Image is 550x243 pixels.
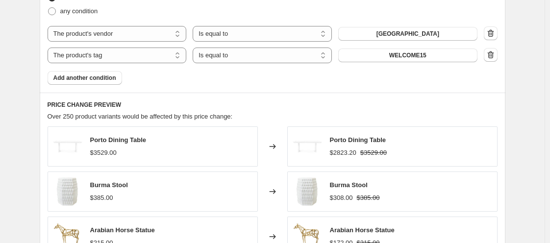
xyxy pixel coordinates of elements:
[90,193,113,203] div: $385.00
[90,136,147,144] span: Porto Dining Table
[48,113,233,120] span: Over 250 product variants would be affected by this price change:
[360,148,387,158] strike: $3529.00
[293,177,322,206] img: bungalow-5-burma-stool-white-furniture-bungalow-5-bur-500-109-28691844923443_80x.jpg
[90,181,128,189] span: Burma Stool
[330,136,386,144] span: Porto Dining Table
[330,181,368,189] span: Burma Stool
[53,132,82,161] img: villa-house-porto-dining-table-in-white-furniture-villa-house-por-375-09-tb-29779636977715_80x.jpg
[338,27,477,41] button: [GEOGRAPHIC_DATA]
[330,148,356,158] div: $2823.20
[53,74,116,82] span: Add another condition
[330,193,353,203] div: $308.00
[330,226,395,234] span: Arabian Horse Statue
[90,226,155,234] span: Arabian Horse Statue
[389,51,426,59] span: WELCOME15
[357,193,380,203] strike: $385.00
[338,49,477,62] button: WELCOME15
[53,177,82,206] img: bungalow-5-burma-stool-white-furniture-bungalow-5-bur-500-109-28691844923443_80x.jpg
[293,132,322,161] img: villa-house-porto-dining-table-in-white-furniture-villa-house-por-375-09-tb-29779636977715_80x.jpg
[48,101,498,109] h6: PRICE CHANGE PREVIEW
[376,30,439,38] span: [GEOGRAPHIC_DATA]
[48,71,122,85] button: Add another condition
[60,7,98,15] span: any condition
[90,148,117,158] div: $3529.00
